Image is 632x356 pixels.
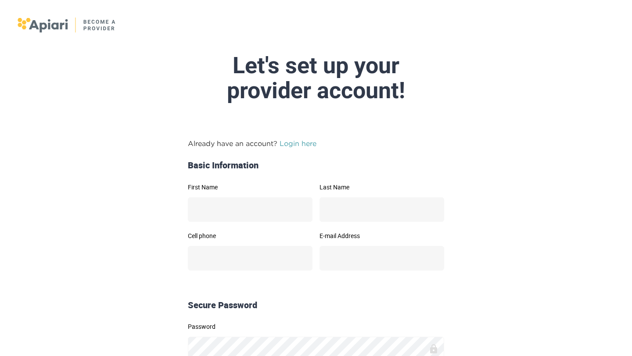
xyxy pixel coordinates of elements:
div: Basic Information [184,159,448,172]
label: First Name [188,184,312,190]
div: Let's set up your provider account! [109,53,523,103]
div: Secure Password [184,299,448,312]
a: Login here [280,139,316,147]
label: Last Name [320,184,444,190]
label: Cell phone [188,233,312,239]
img: logo [18,18,116,32]
label: E-mail Address [320,233,444,239]
label: Password [188,324,444,330]
p: Already have an account? [188,138,444,149]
